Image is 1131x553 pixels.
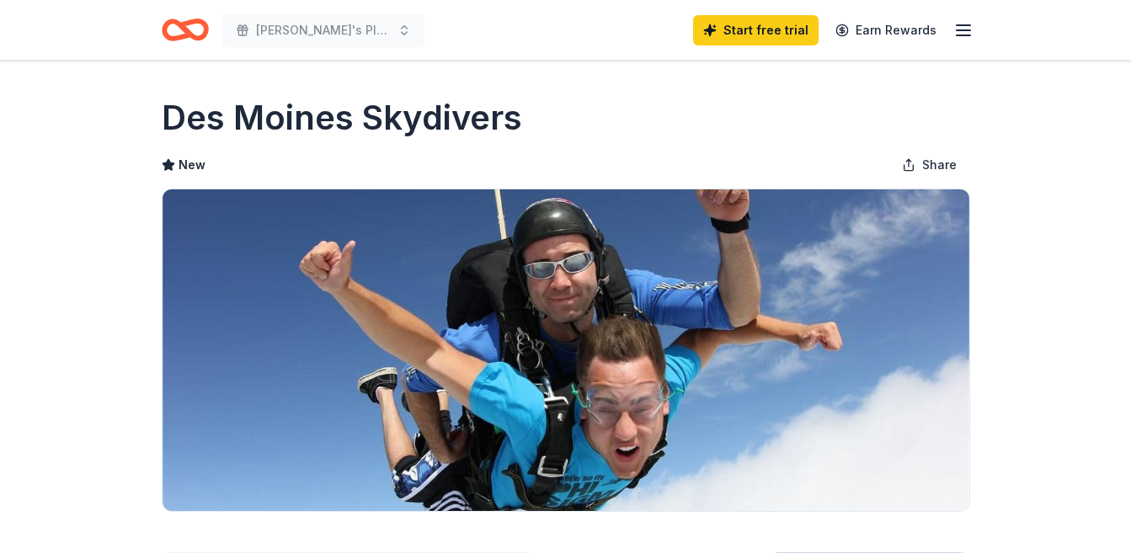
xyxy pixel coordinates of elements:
span: [PERSON_NAME]'s Place Presents: Fight Pro Wrestling IA Fundraiser [256,20,391,40]
button: Share [888,148,970,182]
a: Earn Rewards [825,15,947,45]
span: Share [922,155,957,175]
img: Image for Des Moines Skydivers [163,189,969,511]
button: [PERSON_NAME]'s Place Presents: Fight Pro Wrestling IA Fundraiser [222,13,424,47]
h1: Des Moines Skydivers [162,94,522,141]
a: Start free trial [693,15,819,45]
a: Home [162,10,209,50]
span: New [179,155,205,175]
